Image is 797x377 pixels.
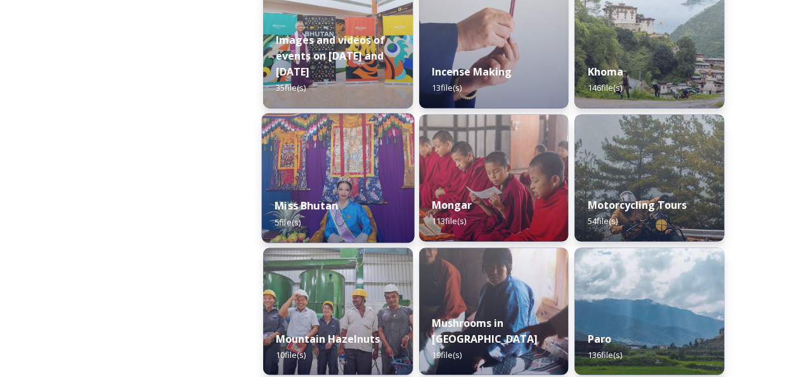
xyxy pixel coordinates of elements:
strong: Motorcycling Tours [587,198,686,212]
img: Miss%2520Bhutan%2520Tashi%2520Choden%25205.jpg [262,113,414,242]
strong: Mushrooms in [GEOGRAPHIC_DATA] [432,315,538,345]
span: 54 file(s) [587,215,617,227]
img: Paro%2520050723%2520by%2520Amp%2520Sripimanwat-20.jpg [574,248,724,374]
span: 13 file(s) [432,82,462,93]
strong: Images and videos of events on [DATE] and [DATE] [276,33,385,79]
img: Mongar%2520and%2520Dametshi%2520110723%2520by%2520Amp%2520Sripimanwat-9.jpg [419,114,569,241]
span: 35 file(s) [276,82,306,93]
strong: Incense Making [432,65,512,79]
img: By%2520Leewang%2520Tobgay%252C%2520President%252C%2520The%2520Badgers%2520Motorcycle%2520Club%252... [574,114,724,241]
strong: Mongar [432,198,472,212]
strong: Paro [587,331,611,345]
img: _SCH7798.jpg [419,248,569,374]
span: 5 file(s) [275,216,301,227]
strong: Khoma [587,65,623,79]
strong: Miss Bhutan [275,199,338,213]
span: 19 file(s) [432,348,462,360]
span: 10 file(s) [276,348,306,360]
strong: Mountain Hazelnuts [276,331,380,345]
span: 146 file(s) [587,82,621,93]
img: WattBryan-20170720-0740-P50.jpg [263,248,413,374]
span: 136 file(s) [587,348,621,360]
span: 113 file(s) [432,215,466,227]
